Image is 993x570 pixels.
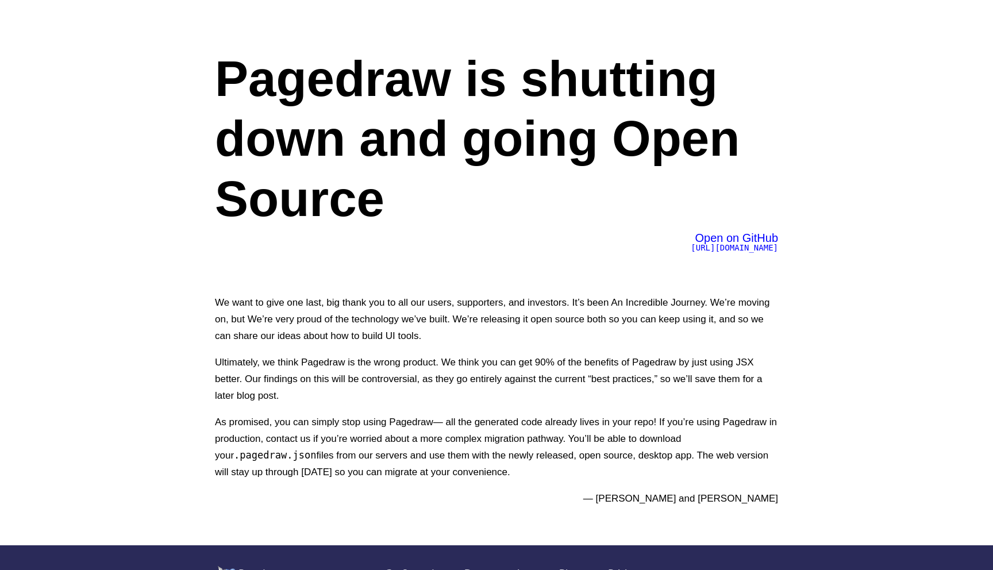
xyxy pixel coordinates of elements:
[215,354,778,404] p: Ultimately, we think Pagedraw is the wrong product. We think you can get 90% of the benefits of P...
[691,243,778,252] span: [URL][DOMAIN_NAME]
[691,234,778,252] a: Open on GitHub[URL][DOMAIN_NAME]
[215,490,778,507] p: — [PERSON_NAME] and [PERSON_NAME]
[215,294,778,344] p: We want to give one last, big thank you to all our users, supporters, and investors. It’s been An...
[215,414,778,480] p: As promised, you can simply stop using Pagedraw— all the generated code already lives in your rep...
[695,232,778,244] span: Open on GitHub
[215,49,778,229] h1: Pagedraw is shutting down and going Open Source
[234,449,316,461] code: .pagedraw.json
